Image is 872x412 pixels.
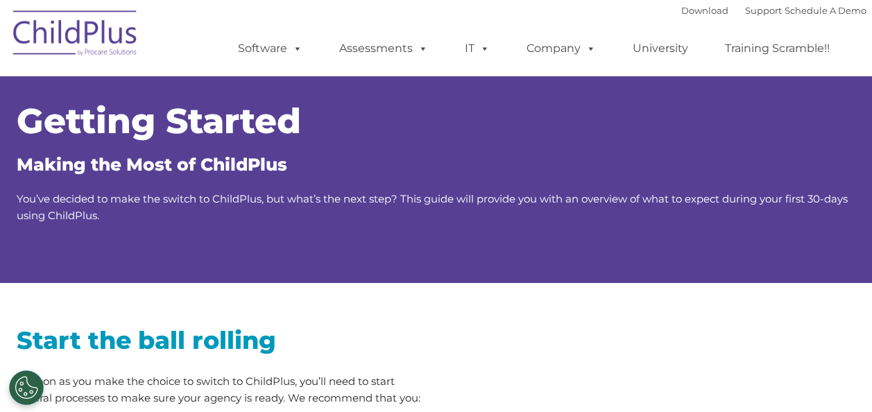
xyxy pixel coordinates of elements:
a: Assessments [325,35,442,62]
a: Training Scramble!! [711,35,844,62]
span: Getting Started [17,100,301,142]
p: As soon as you make the choice to switch to ChildPlus, you’ll need to start several processes to ... [17,373,426,406]
span: You’ve decided to make the switch to ChildPlus, but what’s the next step? This guide will provide... [17,192,848,222]
a: Software [224,35,316,62]
h2: Start the ball rolling [17,325,426,356]
a: Company [513,35,610,62]
a: IT [451,35,504,62]
button: Cookies Settings [9,370,44,405]
a: University [619,35,702,62]
span: Making the Most of ChildPlus [17,154,287,175]
a: Support [745,5,782,16]
a: Schedule A Demo [785,5,866,16]
img: ChildPlus by Procare Solutions [6,1,145,70]
font: | [681,5,866,16]
a: Download [681,5,728,16]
